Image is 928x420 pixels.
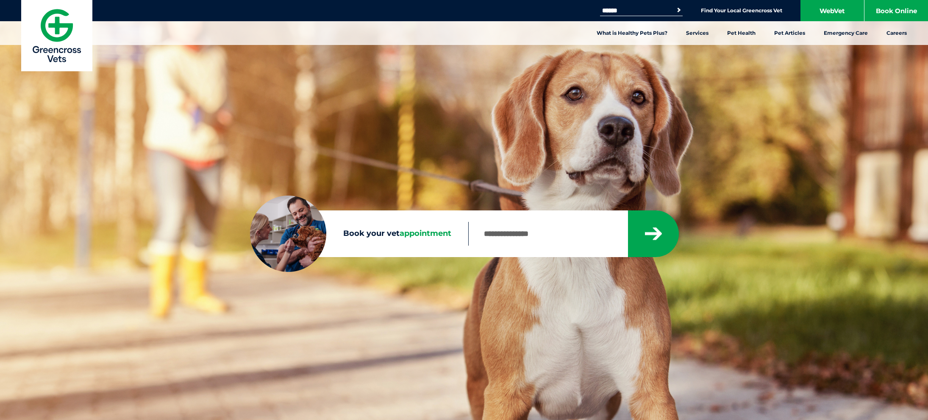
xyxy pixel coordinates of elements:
[765,21,814,45] a: Pet Articles
[701,7,782,14] a: Find Your Local Greencross Vet
[400,229,451,238] span: appointment
[675,6,683,14] button: Search
[814,21,877,45] a: Emergency Care
[587,21,677,45] a: What is Healthy Pets Plus?
[877,21,916,45] a: Careers
[677,21,718,45] a: Services
[718,21,765,45] a: Pet Health
[250,227,468,240] label: Book your vet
